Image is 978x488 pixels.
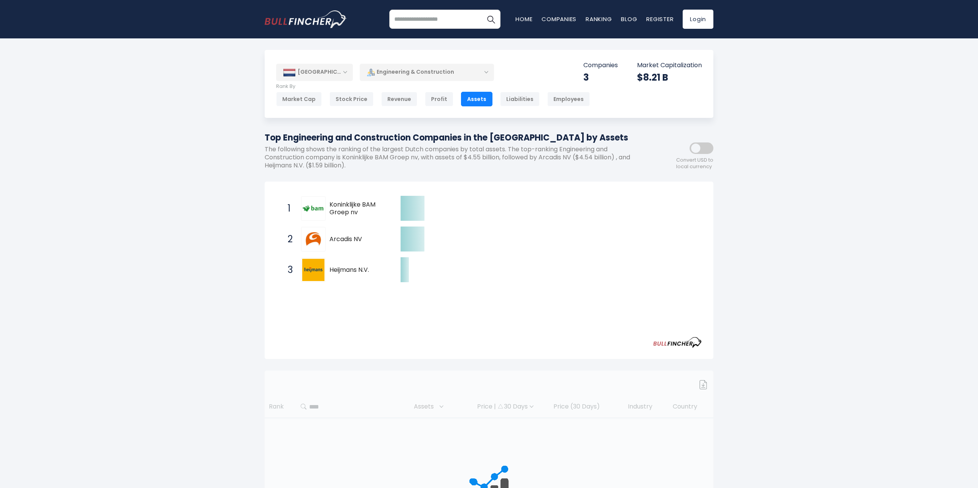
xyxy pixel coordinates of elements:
[265,131,644,144] h1: Top Engineering and Construction Companies in the [GEOGRAPHIC_DATA] by Assets
[329,266,387,274] span: Heijmans N.V.
[481,10,501,29] button: Search
[621,15,637,23] a: Blog
[637,61,702,69] p: Market Capitalization
[276,92,322,106] div: Market Cap
[547,92,590,106] div: Employees
[637,71,702,83] div: $8.21 B
[302,197,324,220] img: Koninklijke BAM Groep nv
[583,61,618,69] p: Companies
[329,201,387,217] span: Koninklijke BAM Groep nv
[676,157,713,170] span: Convert USD to local currency
[265,10,347,28] img: bullfincher logo
[381,92,417,106] div: Revenue
[302,228,324,250] img: Arcadis NV
[646,15,673,23] a: Register
[265,10,347,28] a: Go to homepage
[284,233,291,246] span: 2
[284,263,291,276] span: 3
[329,235,387,243] span: Arcadis NV
[500,92,540,106] div: Liabilities
[284,202,291,215] span: 1
[542,15,576,23] a: Companies
[583,71,618,83] div: 3
[276,83,590,90] p: Rank By
[360,63,494,81] div: Engineering & Construction
[329,92,374,106] div: Stock Price
[425,92,453,106] div: Profit
[586,15,612,23] a: Ranking
[683,10,713,29] a: Login
[265,146,644,169] p: The following shows the ranking of the largest Dutch companies by total assets. The top-ranking E...
[515,15,532,23] a: Home
[276,64,353,81] div: [GEOGRAPHIC_DATA]
[461,92,492,106] div: Assets
[302,259,324,281] img: Heijmans N.V.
